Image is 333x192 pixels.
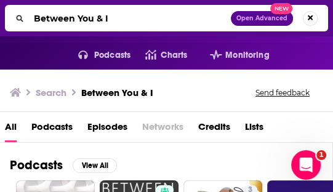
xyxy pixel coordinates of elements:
[316,150,326,160] span: 1
[5,5,328,31] div: Search podcasts, credits, & more...
[29,9,231,28] input: Search podcasts, credits, & more...
[36,87,66,98] h3: Search
[81,87,153,98] h3: Between You & I
[10,158,117,173] a: PodcastsView All
[73,158,117,173] button: View All
[245,117,263,142] a: Lists
[198,117,230,142] a: Credits
[236,15,287,22] span: Open Advanced
[10,158,63,173] h2: Podcasts
[195,46,270,65] button: open menu
[225,47,269,64] span: Monitoring
[130,46,187,65] a: Charts
[87,117,127,142] a: Episodes
[291,150,321,180] iframe: Intercom live chat
[94,47,130,64] span: Podcasts
[231,11,293,26] button: Open AdvancedNew
[142,117,183,142] span: Networks
[270,3,292,15] span: New
[63,46,130,65] button: open menu
[31,117,73,142] a: Podcasts
[161,47,187,64] span: Charts
[252,87,313,98] button: Send feedback
[5,117,17,142] a: All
